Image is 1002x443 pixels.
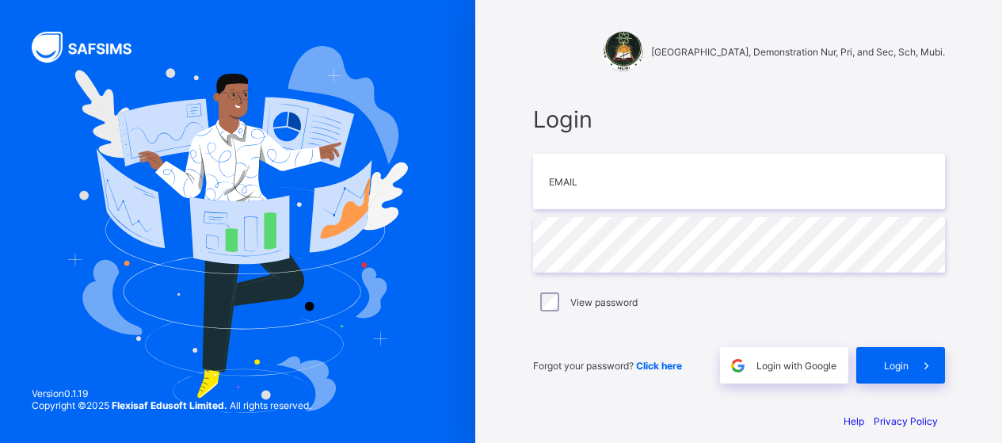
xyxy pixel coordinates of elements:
img: SAFSIMS Logo [32,32,150,63]
a: Privacy Policy [874,415,938,427]
span: Login [533,105,945,133]
a: Help [844,415,864,427]
span: Login with Google [756,360,836,372]
span: Version 0.1.19 [32,388,311,399]
strong: Flexisaf Edusoft Limited. [112,399,227,411]
span: Forgot your password? [533,360,682,372]
img: google.396cfc9801f0270233282035f929180a.svg [729,357,747,375]
span: Copyright © 2025 All rights reserved. [32,399,311,411]
img: Hero Image [67,46,409,413]
a: Click here [636,360,682,372]
label: View password [570,296,638,308]
span: [GEOGRAPHIC_DATA], Demonstration Nur, Pri, and Sec, Sch, Mubi. [651,46,945,58]
span: Login [884,360,909,372]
